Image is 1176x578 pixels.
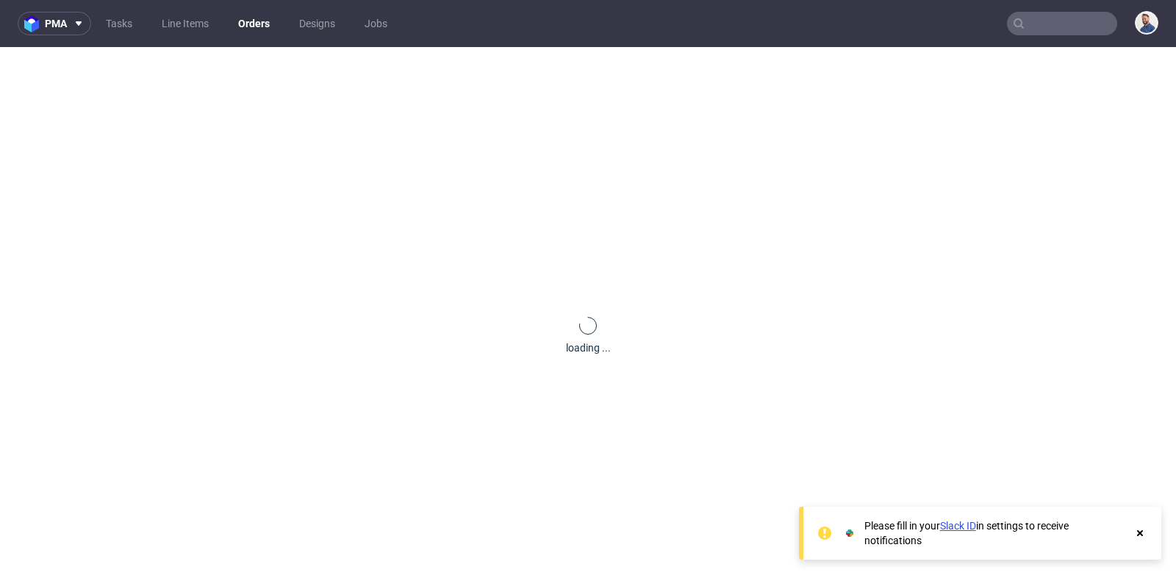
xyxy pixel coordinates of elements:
[45,18,67,29] span: pma
[1136,13,1157,33] img: Michał Rachański
[153,12,218,35] a: Line Items
[356,12,396,35] a: Jobs
[290,12,344,35] a: Designs
[18,12,91,35] button: pma
[842,526,857,540] img: Slack
[229,12,279,35] a: Orders
[864,518,1126,548] div: Please fill in your in settings to receive notifications
[24,15,45,32] img: logo
[97,12,141,35] a: Tasks
[566,340,611,355] div: loading ...
[940,520,976,532] a: Slack ID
